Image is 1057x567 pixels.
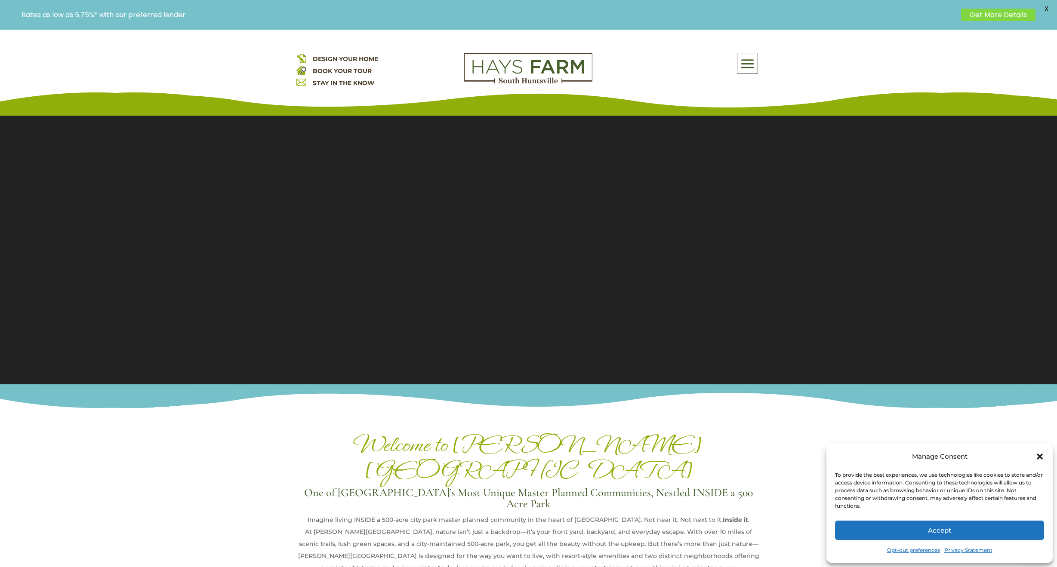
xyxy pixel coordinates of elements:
h1: Welcome to [PERSON_NAME][GEOGRAPHIC_DATA] [296,432,761,487]
p: Rates as low as 5.75%* with our preferred lender [22,11,957,19]
a: Opt-out preferences [887,544,940,556]
div: Imagine living INSIDE a 500-acre city park master planned community in the heart of [GEOGRAPHIC_D... [296,514,761,526]
a: DESIGN YOUR HOME [313,55,378,63]
a: Privacy Statement [944,544,992,556]
h3: One of [GEOGRAPHIC_DATA]’s Most Unique Master Planned Communities, Nestled INSIDE a 500 Acre Park [296,487,761,514]
button: Accept [835,521,1044,540]
img: book your home tour [296,65,306,75]
img: Logo [464,53,592,84]
a: BOOK YOUR TOUR [313,67,372,75]
a: Get More Details [961,9,1035,21]
span: X [1040,2,1053,15]
a: hays farm homes huntsville development [464,78,592,86]
strong: Inside it [723,516,748,524]
div: Close dialog [1035,452,1044,461]
div: Manage Consent [912,451,968,463]
img: design your home [296,53,306,63]
a: STAY IN THE KNOW [313,79,374,87]
div: To provide the best experiences, we use technologies like cookies to store and/or access device i... [835,471,1043,510]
